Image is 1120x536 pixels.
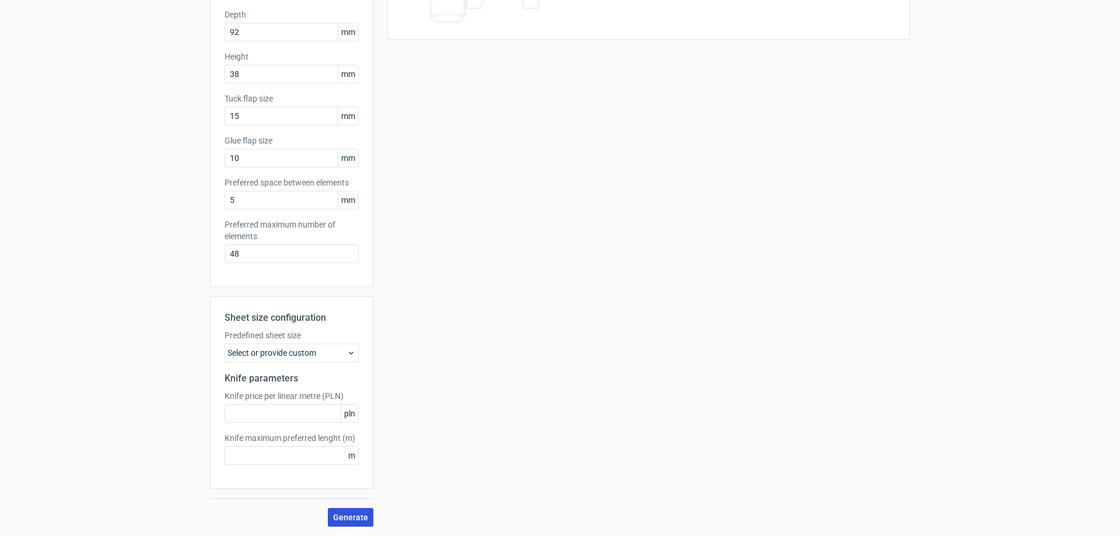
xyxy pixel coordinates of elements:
span: Generate [333,513,368,521]
label: Preferred space between elements [225,177,359,188]
label: Knife maximum preferred lenght (m) [225,432,359,444]
span: pln [341,405,358,422]
span: mm [338,23,358,41]
label: Glue flap size [225,135,359,146]
label: Preferred maximum number of elements [225,219,359,242]
span: mm [338,149,358,167]
span: mm [338,191,358,209]
button: Generate [328,508,373,527]
h2: Sheet size configuration [225,311,359,325]
span: mm [338,107,358,125]
label: Tuck flap size [225,93,359,104]
label: Predefined sheet size [225,330,359,341]
label: Knife price per linear metre (PLN) [225,390,359,402]
label: Depth [225,9,359,20]
h2: Knife parameters [225,372,359,386]
span: m [345,447,358,464]
div: Select or provide custom [225,344,359,362]
label: Height [225,51,359,62]
span: mm [338,65,358,83]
